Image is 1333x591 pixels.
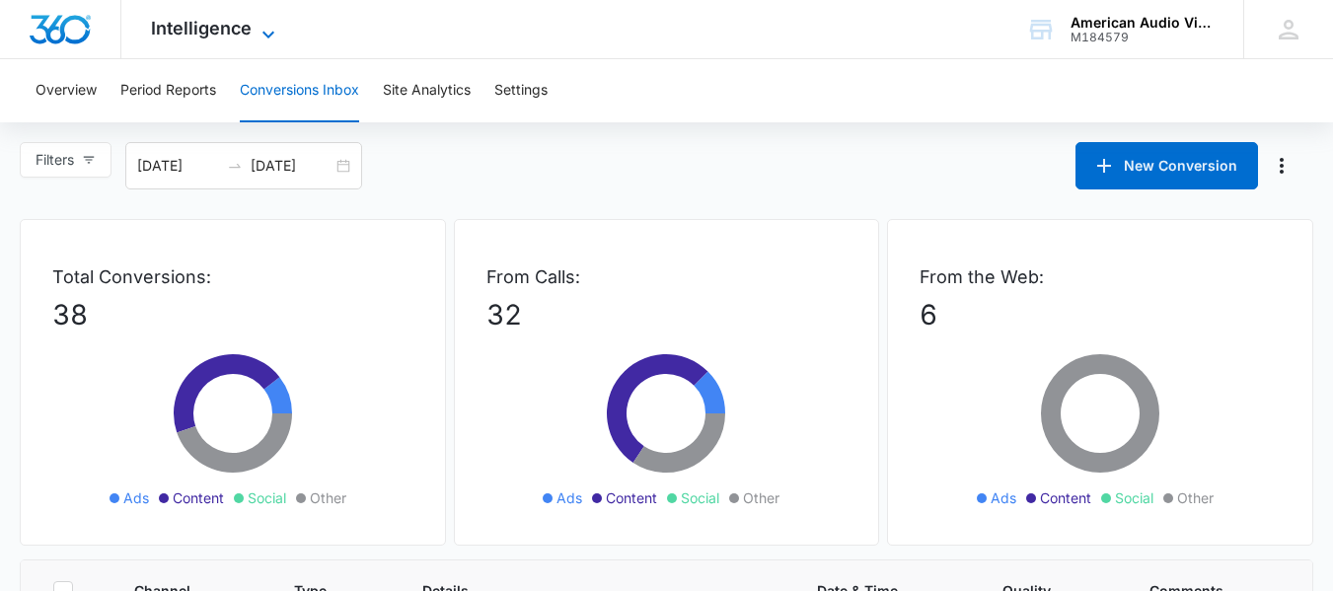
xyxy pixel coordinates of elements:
[383,59,471,122] button: Site Analytics
[123,487,149,508] span: Ads
[920,294,1281,335] p: 6
[1071,31,1215,44] div: account id
[52,263,413,290] p: Total Conversions:
[227,158,243,174] span: to
[920,263,1281,290] p: From the Web:
[743,487,779,508] span: Other
[494,59,548,122] button: Settings
[1177,487,1214,508] span: Other
[1115,487,1153,508] span: Social
[248,487,286,508] span: Social
[606,487,657,508] span: Content
[1075,142,1258,189] button: New Conversion
[227,158,243,174] span: swap-right
[486,263,848,290] p: From Calls:
[137,155,219,177] input: Start date
[1040,487,1091,508] span: Content
[1071,15,1215,31] div: account name
[151,18,252,38] span: Intelligence
[486,294,848,335] p: 32
[1266,150,1297,182] button: Manage Numbers
[36,149,74,171] span: Filters
[173,487,224,508] span: Content
[240,59,359,122] button: Conversions Inbox
[120,59,216,122] button: Period Reports
[36,59,97,122] button: Overview
[681,487,719,508] span: Social
[251,155,333,177] input: End date
[310,487,346,508] span: Other
[556,487,582,508] span: Ads
[20,142,111,178] button: Filters
[991,487,1016,508] span: Ads
[52,294,413,335] p: 38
